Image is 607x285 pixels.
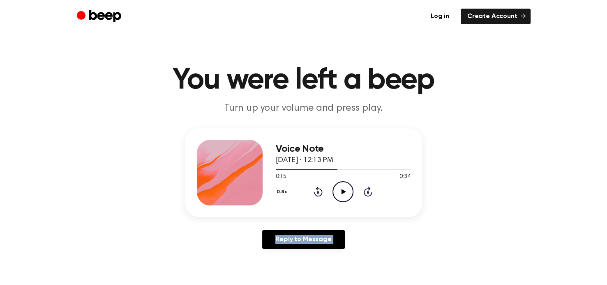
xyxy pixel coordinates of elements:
a: Beep [77,9,123,25]
h3: Voice Note [276,144,411,155]
h1: You were left a beep [93,66,514,95]
p: Turn up your volume and press play. [146,102,462,115]
span: 0:15 [276,173,286,181]
span: [DATE] · 12:13 PM [276,157,333,164]
span: 0:34 [399,173,410,181]
a: Log in [424,9,456,24]
button: 0.8x [276,185,290,199]
a: Create Account [461,9,531,24]
a: Reply to Message [262,230,344,249]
